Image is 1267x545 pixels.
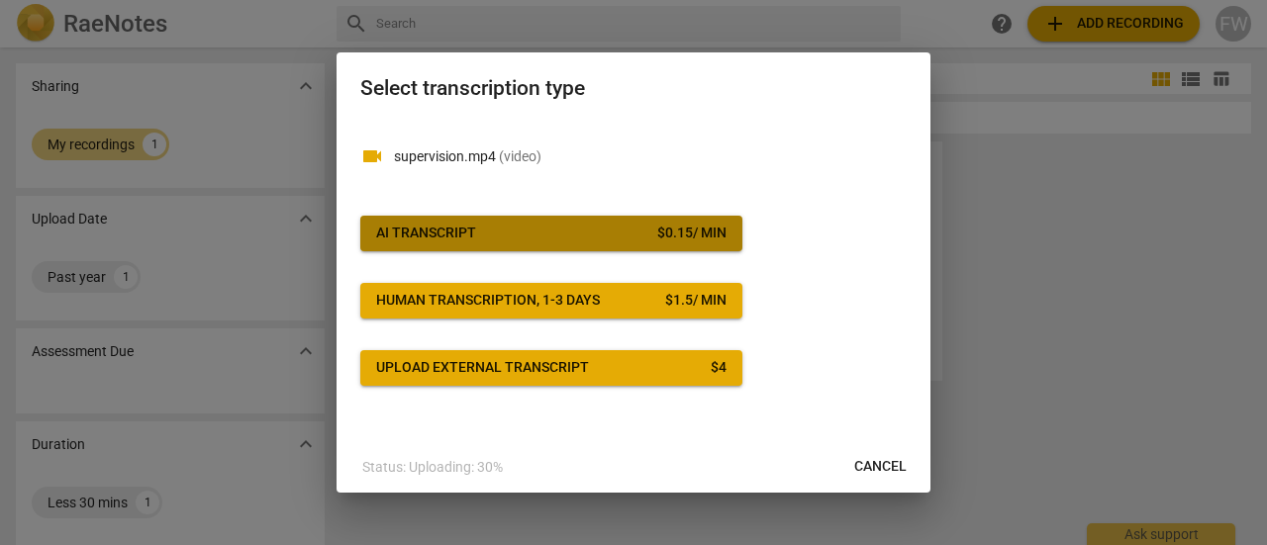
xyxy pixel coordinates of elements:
[376,224,476,243] div: AI Transcript
[657,224,727,243] div: $ 0.15 / min
[360,350,742,386] button: Upload external transcript$4
[376,358,589,378] div: Upload external transcript
[665,291,727,311] div: $ 1.5 / min
[394,146,907,167] p: supervision.mp4(video)
[360,216,742,251] button: AI Transcript$0.15/ min
[711,358,727,378] div: $ 4
[854,457,907,477] span: Cancel
[838,449,923,485] button: Cancel
[362,457,503,478] p: Status: Uploading: 30%
[360,283,742,318] button: Human transcription, 1-3 days$1.5/ min
[360,76,907,101] h2: Select transcription type
[360,144,384,168] span: videocam
[376,291,600,311] div: Human transcription, 1-3 days
[499,148,541,164] span: ( video )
